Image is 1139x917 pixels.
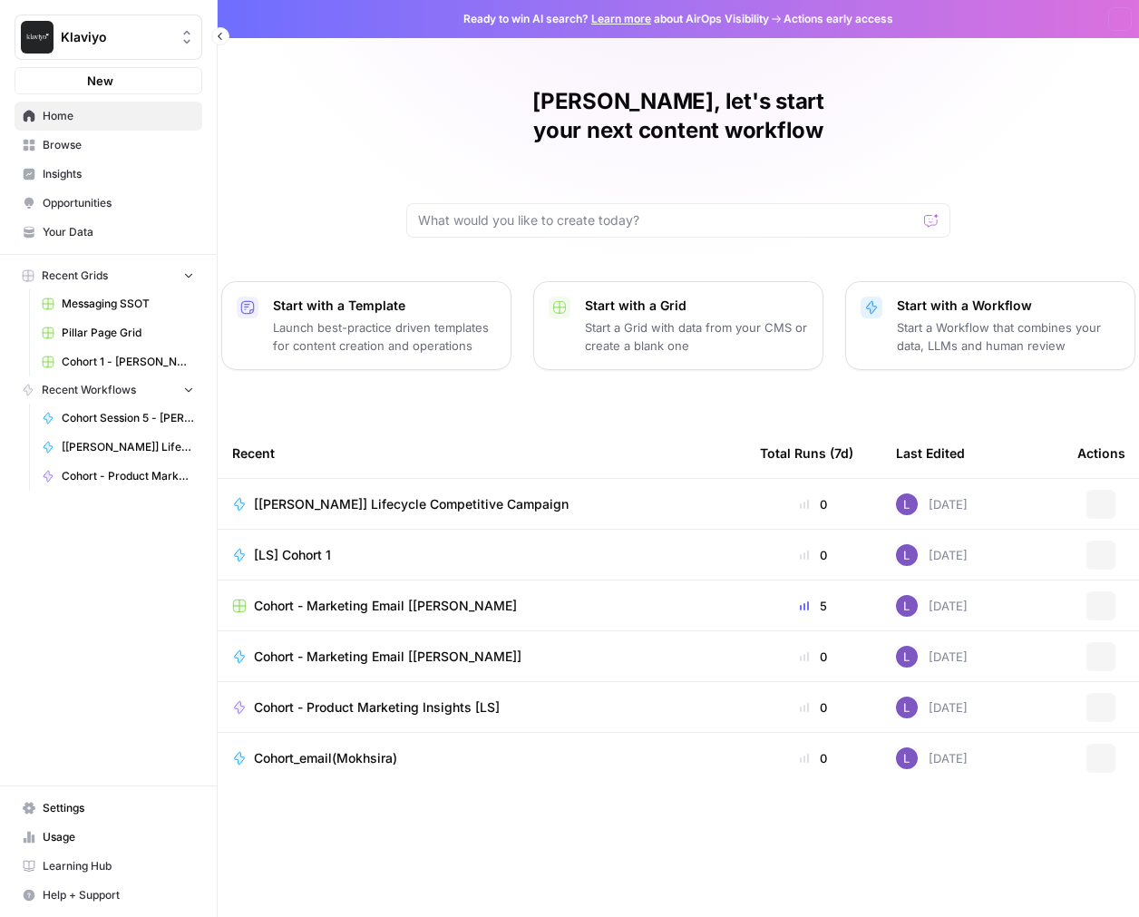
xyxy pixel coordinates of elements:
span: Ready to win AI search? about AirOps Visibility [463,11,769,27]
a: Opportunities [15,189,202,218]
img: 3v5gupj0m786yzjvk4tudrexhntl [896,747,918,769]
button: Start with a GridStart a Grid with data from your CMS or create a blank one [533,281,823,370]
p: Start with a Template [273,297,496,315]
a: Settings [15,794,202,823]
img: 3v5gupj0m786yzjvk4tudrexhntl [896,595,918,617]
h1: [PERSON_NAME], let's start your next content workflow [406,87,950,145]
button: Workspace: Klaviyo [15,15,202,60]
span: Cohort 1 - [PERSON_NAME] [62,354,194,370]
span: Messaging SSOT [62,296,194,312]
span: Help + Support [43,887,194,903]
span: Home [43,108,194,124]
div: 0 [760,749,867,767]
div: 0 [760,648,867,666]
a: Cohort - Product Marketing Insights [LS] [232,698,731,717]
div: Actions [1077,428,1125,478]
div: [DATE] [896,747,968,769]
span: Recent Workflows [42,382,136,398]
p: Start with a Grid [585,297,808,315]
span: [[PERSON_NAME]] Lifecycle Competitive Campaign [254,495,569,513]
a: Home [15,102,202,131]
button: Start with a TemplateLaunch best-practice driven templates for content creation and operations [221,281,511,370]
div: [DATE] [896,595,968,617]
div: Recent [232,428,731,478]
div: [DATE] [896,544,968,566]
span: Your Data [43,224,194,240]
span: Usage [43,829,194,845]
button: Start with a WorkflowStart a Workflow that combines your data, LLMs and human review [845,281,1135,370]
p: Launch best-practice driven templates for content creation and operations [273,318,496,355]
span: Actions early access [784,11,893,27]
span: Pillar Page Grid [62,325,194,341]
p: Start a Grid with data from your CMS or create a blank one [585,318,808,355]
span: [[PERSON_NAME]] Lifecycle Competitive Campaign [62,439,194,455]
a: Cohort 1 - [PERSON_NAME] [34,347,202,376]
span: Cohort - Product Marketing Insights [LS] [254,698,500,717]
img: Klaviyo Logo [21,21,54,54]
p: Start a Workflow that combines your data, LLMs and human review [897,318,1120,355]
a: Cohort - Marketing Email [[PERSON_NAME]] [232,648,731,666]
button: New [15,67,202,94]
a: Cohort - Marketing Email [[PERSON_NAME] [232,597,731,615]
input: What would you like to create today? [418,211,917,229]
a: Learning Hub [15,852,202,881]
button: Recent Workflows [15,376,202,404]
div: Last Edited [896,428,965,478]
div: 0 [760,495,867,513]
a: Cohort - Product Marketing Insights [LS] [34,462,202,491]
a: Cohort Session 5 - [PERSON_NAME] subject lines/CTAs [34,404,202,433]
span: Insights [43,166,194,182]
span: Settings [43,800,194,816]
p: Start with a Workflow [897,297,1120,315]
span: [LS] Cohort 1 [254,546,331,564]
a: [[PERSON_NAME]] Lifecycle Competitive Campaign [34,433,202,462]
span: Cohort - Marketing Email [[PERSON_NAME]] [254,648,521,666]
div: [DATE] [896,646,968,668]
div: 0 [760,546,867,564]
button: Help + Support [15,881,202,910]
a: Learn more [591,12,651,25]
span: Cohort_email(Mokhsira) [254,749,397,767]
div: Total Runs (7d) [760,428,853,478]
div: [DATE] [896,493,968,515]
img: 3v5gupj0m786yzjvk4tudrexhntl [896,493,918,515]
a: Usage [15,823,202,852]
a: [[PERSON_NAME]] Lifecycle Competitive Campaign [232,495,731,513]
a: Messaging SSOT [34,289,202,318]
span: Klaviyo [61,28,170,46]
a: [LS] Cohort 1 [232,546,731,564]
img: 3v5gupj0m786yzjvk4tudrexhntl [896,544,918,566]
span: New [87,72,113,90]
span: Cohort - Marketing Email [[PERSON_NAME] [254,597,517,615]
img: 3v5gupj0m786yzjvk4tudrexhntl [896,646,918,668]
a: Your Data [15,218,202,247]
a: Pillar Page Grid [34,318,202,347]
span: Browse [43,137,194,153]
a: Browse [15,131,202,160]
a: Insights [15,160,202,189]
button: Recent Grids [15,262,202,289]
span: Cohort - Product Marketing Insights [LS] [62,468,194,484]
div: 5 [760,597,867,615]
span: Cohort Session 5 - [PERSON_NAME] subject lines/CTAs [62,410,194,426]
a: Cohort_email(Mokhsira) [232,749,731,767]
span: Opportunities [43,195,194,211]
div: [DATE] [896,697,968,718]
span: Learning Hub [43,858,194,874]
img: 3v5gupj0m786yzjvk4tudrexhntl [896,697,918,718]
span: Recent Grids [42,268,108,284]
div: 0 [760,698,867,717]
